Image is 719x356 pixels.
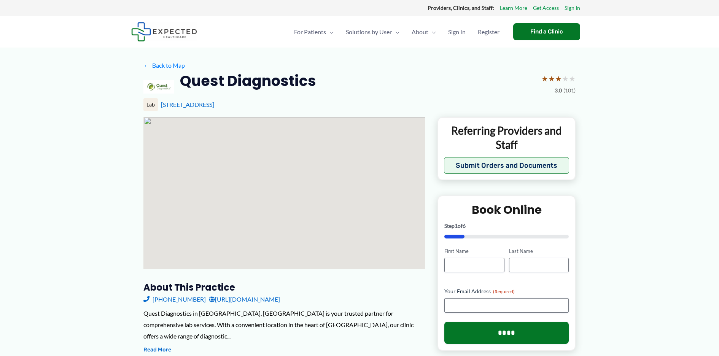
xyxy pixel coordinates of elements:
label: Last Name [509,248,569,255]
span: Solutions by User [346,19,392,45]
span: ★ [548,72,555,86]
span: ★ [541,72,548,86]
label: First Name [444,248,504,255]
img: Expected Healthcare Logo - side, dark font, small [131,22,197,41]
a: [URL][DOMAIN_NAME] [209,294,280,305]
span: ← [143,62,151,69]
p: Step of [444,223,569,229]
span: Menu Toggle [392,19,399,45]
span: ★ [562,72,569,86]
div: Lab [143,98,158,111]
a: [PHONE_NUMBER] [143,294,206,305]
span: (101) [563,86,576,95]
button: Submit Orders and Documents [444,157,569,174]
span: ★ [569,72,576,86]
p: Referring Providers and Staff [444,124,569,151]
label: Your Email Address [444,288,569,295]
button: Read More [143,345,171,354]
span: ★ [555,72,562,86]
span: Menu Toggle [326,19,334,45]
h3: About this practice [143,281,425,293]
span: (Required) [493,289,515,294]
nav: Primary Site Navigation [288,19,506,45]
a: Solutions by UserMenu Toggle [340,19,406,45]
strong: Providers, Clinics, and Staff: [428,5,494,11]
h2: Quest Diagnostics [180,72,316,90]
span: 6 [463,222,466,229]
a: For PatientsMenu Toggle [288,19,340,45]
h2: Book Online [444,202,569,217]
span: Sign In [448,19,466,45]
span: For Patients [294,19,326,45]
a: Get Access [533,3,559,13]
a: Find a Clinic [513,23,580,40]
a: Sign In [565,3,580,13]
a: Register [472,19,506,45]
a: ←Back to Map [143,60,185,71]
a: Learn More [500,3,527,13]
a: AboutMenu Toggle [406,19,442,45]
div: Quest Diagnostics in [GEOGRAPHIC_DATA], [GEOGRAPHIC_DATA] is your trusted partner for comprehensi... [143,308,425,342]
span: 3.0 [555,86,562,95]
a: Sign In [442,19,472,45]
a: [STREET_ADDRESS] [161,101,214,108]
span: Menu Toggle [428,19,436,45]
span: About [412,19,428,45]
span: Register [478,19,499,45]
span: 1 [455,222,458,229]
